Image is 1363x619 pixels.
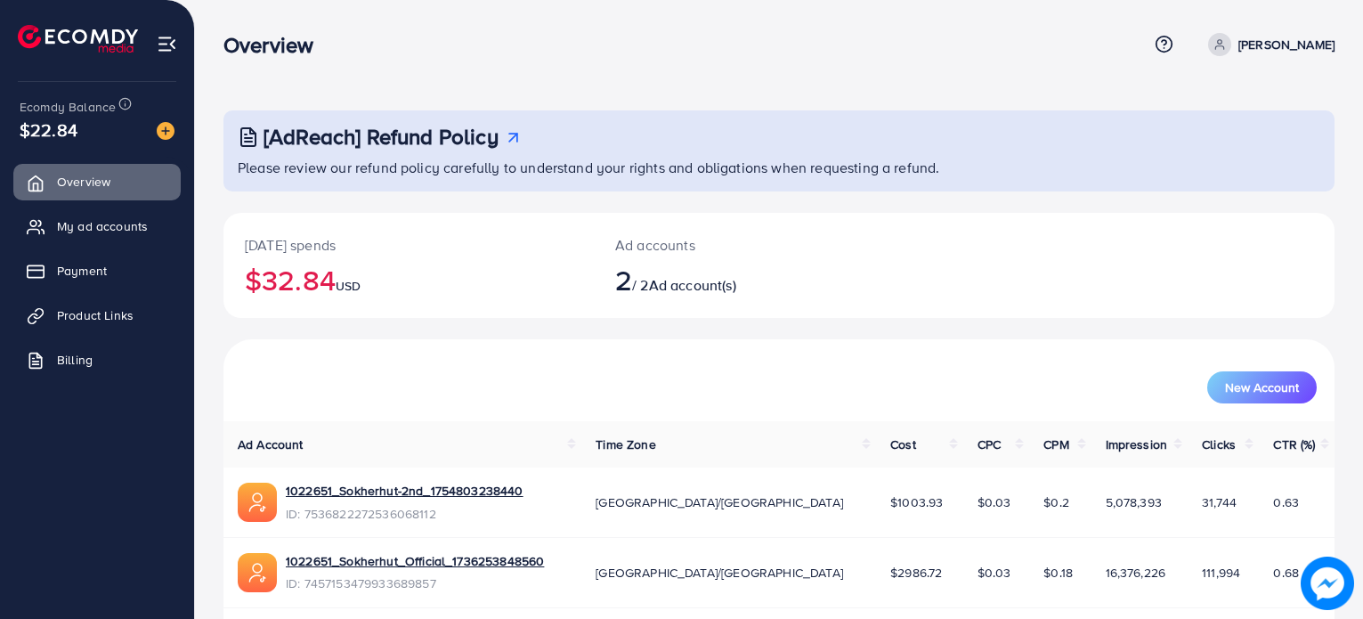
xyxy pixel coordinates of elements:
span: $0.2 [1043,493,1069,511]
a: Overview [13,164,181,200]
span: Overview [57,173,110,191]
span: Impression [1106,436,1168,453]
span: Product Links [57,306,134,324]
span: My ad accounts [57,217,148,235]
span: Cost [890,436,916,453]
span: 16,376,226 [1106,564,1166,582]
img: ic-ads-acc.e4c84228.svg [238,553,277,592]
span: 2 [615,259,632,300]
span: $2986.72 [890,564,942,582]
span: 111,994 [1202,564,1240,582]
span: 0.63 [1273,493,1299,511]
button: New Account [1207,371,1317,403]
a: Product Links [13,297,181,333]
p: Ad accounts [615,234,850,256]
h3: [AdReach] Refund Policy [264,124,499,150]
span: [GEOGRAPHIC_DATA]/[GEOGRAPHIC_DATA] [596,564,843,582]
p: [DATE] spends [245,234,572,256]
span: ID: 7536822272536068112 [286,505,523,523]
a: 1022651_Sokherhut_Official_1736253848560 [286,552,544,570]
h2: / 2 [615,263,850,297]
p: [PERSON_NAME] [1238,34,1335,55]
img: image [157,122,174,140]
span: CTR (%) [1273,436,1315,453]
span: New Account [1225,381,1299,394]
span: [GEOGRAPHIC_DATA]/[GEOGRAPHIC_DATA] [596,493,843,511]
h2: $32.84 [245,263,572,297]
span: 0.68 [1273,564,1299,582]
img: menu [157,34,177,54]
span: $1003.93 [890,493,943,511]
img: image [1301,557,1354,610]
h3: Overview [223,32,328,58]
span: $22.84 [20,117,77,143]
span: ID: 7457153479933689857 [286,574,544,592]
span: CPC [978,436,1001,453]
a: 1022651_Sokherhut-2nd_1754803238440 [286,482,523,500]
a: Billing [13,342,181,378]
a: [PERSON_NAME] [1201,33,1335,56]
span: Clicks [1202,436,1236,453]
a: Payment [13,253,181,289]
span: Ad account(s) [649,275,736,295]
img: logo [18,25,138,53]
span: Payment [57,262,107,280]
span: CPM [1043,436,1068,453]
img: ic-ads-acc.e4c84228.svg [238,483,277,522]
p: Please review our refund policy carefully to understand your rights and obligations when requesti... [238,157,1324,178]
span: 31,744 [1202,493,1237,511]
span: Billing [57,351,93,369]
span: Ad Account [238,436,304,453]
span: Ecomdy Balance [20,98,116,116]
span: Time Zone [596,436,655,453]
span: 5,078,393 [1106,493,1162,511]
span: USD [336,277,361,295]
span: $0.18 [1043,564,1073,582]
span: $0.03 [978,564,1011,582]
span: $0.03 [978,493,1011,511]
a: My ad accounts [13,208,181,244]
